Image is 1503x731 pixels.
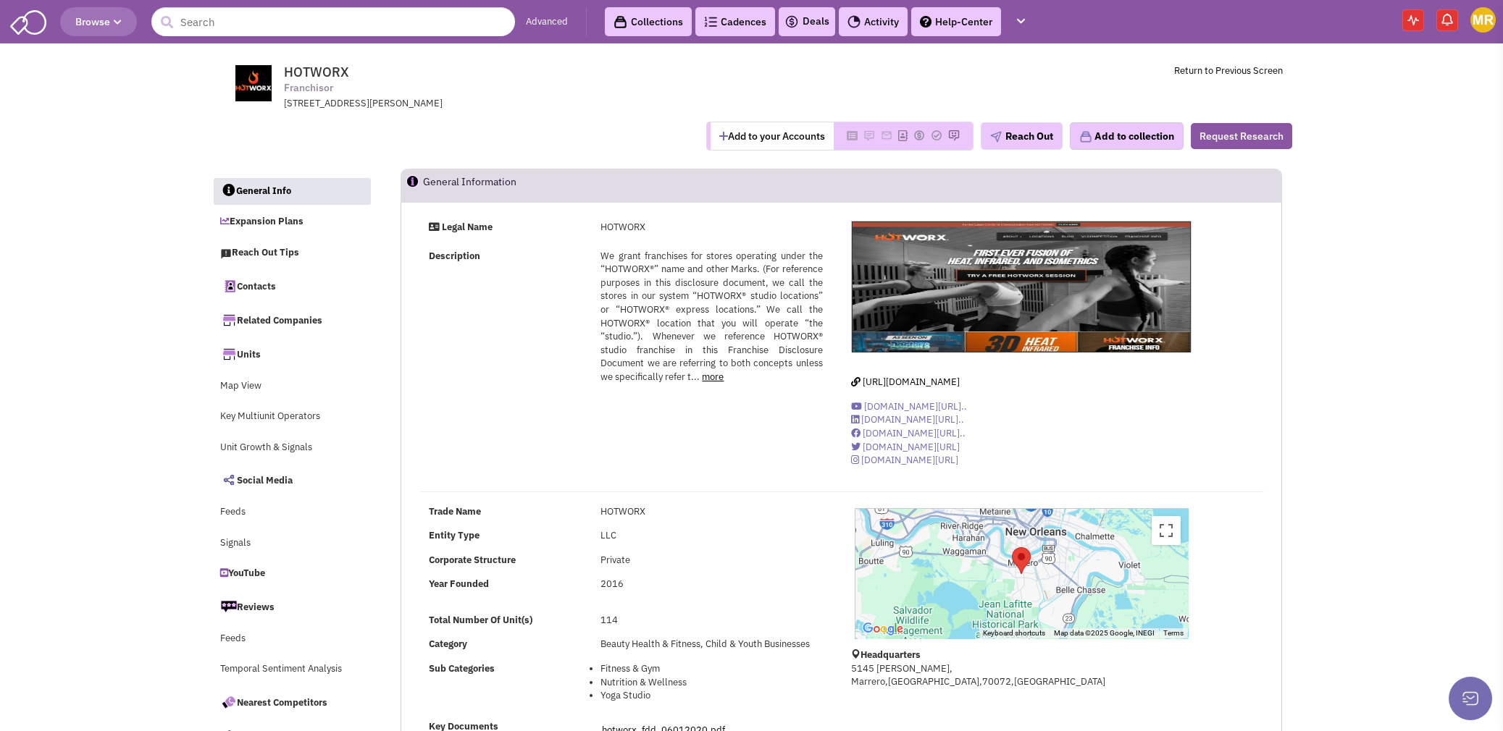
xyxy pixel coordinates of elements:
[284,64,349,80] span: HOTWORX
[213,305,371,335] a: Related Companies
[429,554,516,566] b: Corporate Structure
[429,578,489,590] b: Year Founded
[1163,629,1184,637] a: Terms
[429,250,480,262] strong: Description
[600,676,822,690] li: Nutrition & Wellness
[861,454,958,466] span: [DOMAIN_NAME][URL]
[213,465,371,495] a: Social Media
[614,15,627,29] img: icon-collection-lavender-black.svg
[859,620,907,638] img: Google
[429,638,467,650] b: Category
[931,130,942,141] img: Please add to your accounts
[213,625,371,653] a: Feeds
[213,560,371,588] a: YouTube
[213,271,371,301] a: Contacts
[851,441,960,453] a: [DOMAIN_NAME][URL]
[1006,541,1037,580] div: HOTWORX
[591,554,832,567] div: Private
[920,16,931,28] img: help.png
[851,376,960,388] a: [URL][DOMAIN_NAME]
[213,403,371,431] a: Key Multiunit Operators
[591,505,832,519] div: HOTWORX
[847,15,861,28] img: Activity.png
[213,208,371,236] a: Expansion Plans
[948,130,960,141] img: Please add to your accounts
[863,376,960,388] span: [URL][DOMAIN_NAME]
[1470,7,1496,33] img: Madison Roach
[839,7,908,36] a: Activity
[600,662,822,676] li: Fitness & Gym
[213,656,371,683] a: Temporal Sentiment Analysis
[1174,64,1283,77] a: Return to Previous Screen
[284,97,662,111] div: [STREET_ADDRESS][PERSON_NAME]
[911,7,1001,36] a: Help-Center
[711,122,834,150] button: Add to your Accounts
[429,529,480,541] b: Entity Type
[284,80,333,96] span: Franchisor
[429,505,481,517] b: Trade Name
[861,648,921,661] b: Headquarters
[213,591,371,622] a: Reviews
[442,221,493,233] strong: Legal Name
[1079,130,1092,143] img: icon-collection-lavender.png
[863,441,960,453] span: [DOMAIN_NAME][URL]
[213,373,371,400] a: Map View
[591,614,832,628] div: 114
[881,130,892,141] img: Please add to your accounts
[151,7,515,36] input: Search
[981,122,1063,150] button: Reach Out
[591,529,832,543] div: LLC
[213,499,371,526] a: Feeds
[591,221,832,234] div: HOTWORX
[213,530,371,557] a: Signals
[784,13,829,30] a: Deals
[859,620,907,638] a: Open this area in Google Maps (opens a new window)
[1152,516,1181,545] button: Toggle fullscreen view
[213,434,371,462] a: Unit Growth & Signals
[1054,629,1155,637] span: Map data ©2025 Google, INEGI
[704,17,717,27] img: Cadences_logo.png
[591,638,832,651] div: Beauty Health & Fitness, Child & Youth Businesses
[861,413,964,426] span: [DOMAIN_NAME][URL]..
[864,400,967,413] span: [DOMAIN_NAME][URL]..
[695,7,775,36] a: Cadences
[863,130,875,141] img: Please add to your accounts
[851,454,958,466] a: [DOMAIN_NAME][URL]
[213,687,371,717] a: Nearest Competitors
[851,427,966,439] a: [DOMAIN_NAME][URL]..
[983,628,1045,638] button: Keyboard shortcuts
[600,250,822,383] span: We grant franchises for stores operating under the “HOTWORX®” name and other Marks. (For referenc...
[213,339,371,369] a: Units
[851,413,964,426] a: [DOMAIN_NAME][URL]..
[526,15,568,29] a: Advanced
[913,130,925,141] img: Please add to your accounts
[852,221,1191,352] img: HOTWORX
[214,178,372,206] a: General Info
[605,7,692,36] a: Collections
[851,400,967,413] a: [DOMAIN_NAME][URL]..
[863,427,966,439] span: [DOMAIN_NAME][URL]..
[702,371,724,383] a: more
[784,13,799,30] img: icon-deals.svg
[10,7,46,35] img: SmartAdmin
[213,240,371,267] a: Reach Out Tips
[591,578,832,591] div: 2016
[423,169,516,201] h2: General Information
[990,131,1002,143] img: plane.png
[429,614,532,626] b: Total Number Of Unit(s)
[600,689,822,703] li: Yoga Studio
[1191,123,1292,149] button: Request Research
[60,7,137,36] button: Browse
[851,662,1192,689] p: 5145 [PERSON_NAME], Marrero,[GEOGRAPHIC_DATA],70072,[GEOGRAPHIC_DATA]
[429,662,495,675] b: Sub Categories
[75,15,122,28] span: Browse
[1070,122,1184,150] button: Add to collection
